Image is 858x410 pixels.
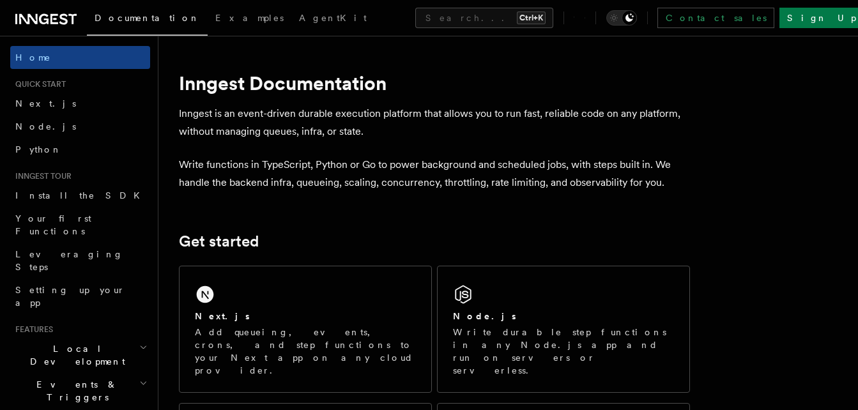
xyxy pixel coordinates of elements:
a: Node.js [10,115,150,138]
span: Events & Triggers [10,378,139,404]
span: Setting up your app [15,285,125,308]
a: Documentation [87,4,208,36]
a: Home [10,46,150,69]
a: Contact sales [657,8,774,28]
a: AgentKit [291,4,374,34]
h2: Next.js [195,310,250,323]
p: Inngest is an event-driven durable execution platform that allows you to run fast, reliable code ... [179,105,690,140]
span: AgentKit [299,13,367,23]
a: Get started [179,232,259,250]
span: Install the SDK [15,190,148,201]
p: Write functions in TypeScript, Python or Go to power background and scheduled jobs, with steps bu... [179,156,690,192]
span: Next.js [15,98,76,109]
span: Python [15,144,62,155]
a: Python [10,138,150,161]
a: Next.jsAdd queueing, events, crons, and step functions to your Next app on any cloud provider. [179,266,432,393]
span: Documentation [95,13,200,23]
button: Local Development [10,337,150,373]
h2: Node.js [453,310,516,323]
a: Your first Functions [10,207,150,243]
a: Examples [208,4,291,34]
span: Leveraging Steps [15,249,123,272]
p: Write durable step functions in any Node.js app and run on servers or serverless. [453,326,674,377]
a: Install the SDK [10,184,150,207]
span: Features [10,324,53,335]
a: Node.jsWrite durable step functions in any Node.js app and run on servers or serverless. [437,266,690,393]
p: Add queueing, events, crons, and step functions to your Next app on any cloud provider. [195,326,416,377]
button: Events & Triggers [10,373,150,409]
button: Search...Ctrl+K [415,8,553,28]
span: Examples [215,13,284,23]
span: Node.js [15,121,76,132]
span: Home [15,51,51,64]
span: Quick start [10,79,66,89]
a: Leveraging Steps [10,243,150,278]
button: Toggle dark mode [606,10,637,26]
a: Setting up your app [10,278,150,314]
span: Local Development [10,342,139,368]
span: Your first Functions [15,213,91,236]
h1: Inngest Documentation [179,72,690,95]
span: Inngest tour [10,171,72,181]
kbd: Ctrl+K [517,11,546,24]
a: Next.js [10,92,150,115]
